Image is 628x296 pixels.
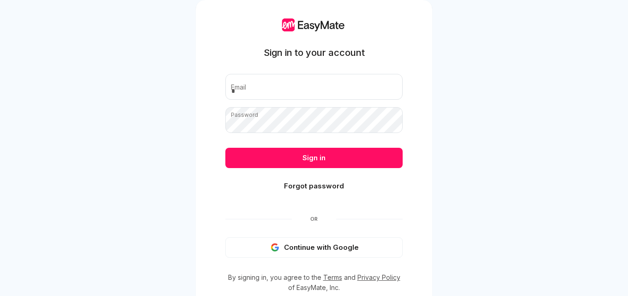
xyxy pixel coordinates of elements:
[357,273,400,281] a: Privacy Policy
[225,237,403,258] button: Continue with Google
[225,176,403,196] button: Forgot password
[225,148,403,168] button: Sign in
[292,215,336,223] span: Or
[225,272,403,293] p: By signing in, you agree to the and of EasyMate, Inc.
[264,46,365,59] h1: Sign in to your account
[323,273,342,281] a: Terms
